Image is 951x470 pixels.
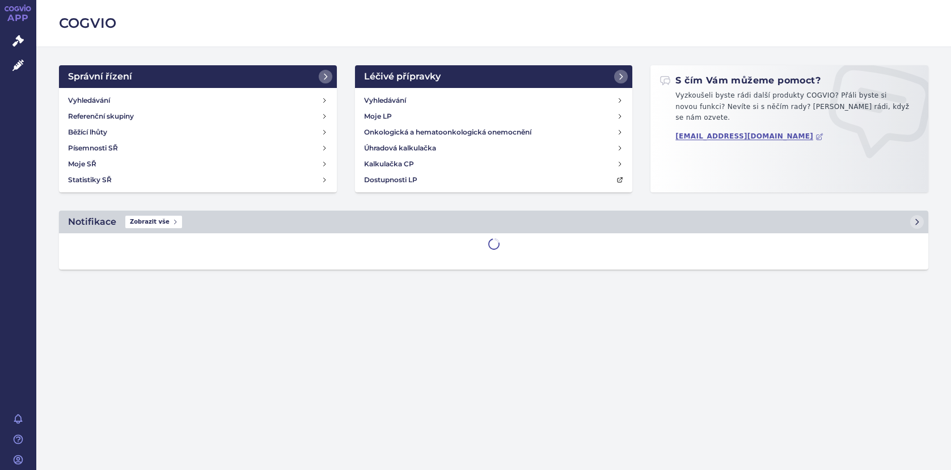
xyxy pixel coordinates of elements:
[660,74,821,87] h2: S čím Vám můžeme pomoct?
[68,127,107,138] h4: Běžící lhůty
[360,140,628,156] a: Úhradová kalkulačka
[59,65,337,88] a: Správní řízení
[125,216,182,228] span: Zobrazit vše
[364,142,436,154] h4: Úhradová kalkulačka
[68,142,118,154] h4: Písemnosti SŘ
[68,70,132,83] h2: Správní řízení
[59,14,928,33] h2: COGVIO
[364,70,441,83] h2: Léčivé přípravky
[68,95,110,106] h4: Vyhledávání
[64,108,332,124] a: Referenční skupiny
[64,156,332,172] a: Moje SŘ
[360,124,628,140] a: Onkologická a hematoonkologická onemocnění
[364,111,392,122] h4: Moje LP
[360,93,628,108] a: Vyhledávání
[360,108,628,124] a: Moje LP
[675,132,823,141] a: [EMAIL_ADDRESS][DOMAIN_NAME]
[364,158,414,170] h4: Kalkulačka CP
[64,93,332,108] a: Vyhledávání
[64,172,332,188] a: Statistiky SŘ
[364,127,531,138] h4: Onkologická a hematoonkologická onemocnění
[68,174,112,186] h4: Statistiky SŘ
[68,215,116,229] h2: Notifikace
[364,95,406,106] h4: Vyhledávání
[360,156,628,172] a: Kalkulačka CP
[59,211,928,233] a: NotifikaceZobrazit vše
[355,65,633,88] a: Léčivé přípravky
[660,90,919,128] p: Vyzkoušeli byste rádi další produkty COGVIO? Přáli byste si novou funkci? Nevíte si s něčím rady?...
[68,111,134,122] h4: Referenční skupiny
[68,158,96,170] h4: Moje SŘ
[364,174,417,186] h4: Dostupnosti LP
[64,124,332,140] a: Běžící lhůty
[360,172,628,188] a: Dostupnosti LP
[64,140,332,156] a: Písemnosti SŘ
